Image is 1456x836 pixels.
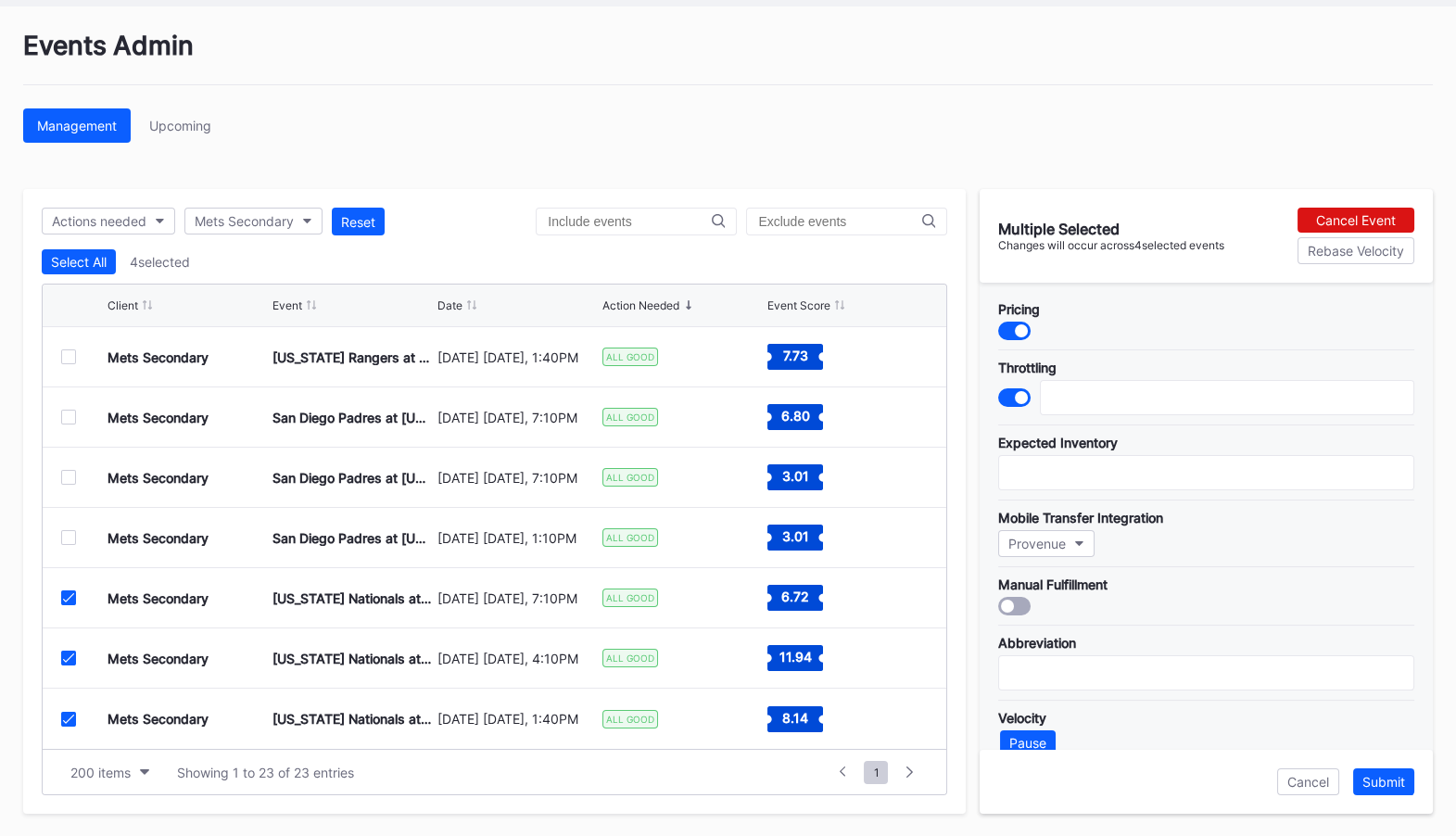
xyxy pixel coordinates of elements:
div: [DATE] [DATE], 4:10PM [437,651,598,666]
button: Actions needed [42,208,175,234]
span: 1 [864,761,888,784]
text: 8.14 [782,709,808,725]
div: ALL GOOD [602,649,658,667]
div: 4 selected [130,254,190,270]
div: Pricing [998,301,1414,317]
div: Mets Secondary [108,410,209,425]
button: Mets Secondary [184,208,323,234]
text: 6.72 [781,589,809,604]
input: Exclude events [758,214,921,229]
div: Client [108,298,138,312]
div: ALL GOOD [602,710,658,728]
div: [US_STATE] Nationals at [US_STATE] Mets (Pop-Up Home Run Apple Giveaway) [272,590,433,606]
text: 6.80 [781,408,810,424]
div: [US_STATE] Rangers at [US_STATE] Mets (Kids Color-In Lunchbox Giveaway) [272,349,433,365]
div: Mets Secondary [108,470,209,486]
div: [DATE] [DATE], 7:10PM [437,410,598,425]
button: Cancel [1277,768,1339,795]
button: Rebase Velocity [1298,237,1414,264]
div: Events Admin [23,30,1433,85]
div: Mets Secondary [108,349,209,365]
div: [US_STATE] Nationals at [US_STATE][GEOGRAPHIC_DATA] (Long Sleeve T-Shirt Giveaway) [272,651,433,666]
div: ALL GOOD [602,468,658,487]
div: Manual Fulfillment [998,576,1414,592]
div: Mets Secondary [108,590,209,606]
button: Provenue [998,530,1095,557]
div: Velocity [998,710,1414,726]
div: [DATE] [DATE], 7:10PM [437,590,598,606]
div: San Diego Padres at [US_STATE] Mets [272,530,433,546]
div: 200 items [70,765,131,780]
button: Upcoming [135,108,225,143]
div: Actions needed [52,213,146,229]
div: Mets Secondary [108,530,209,546]
input: Include events [548,214,711,229]
div: Submit [1362,774,1405,790]
div: Provenue [1008,536,1066,551]
div: Abbreviation [998,635,1414,651]
div: Action Needed [602,298,679,312]
div: ALL GOOD [602,408,658,426]
button: Cancel Event [1298,208,1414,233]
div: Mobile Transfer Integration [998,510,1414,526]
button: Pause [1000,730,1056,755]
text: 11.94 [779,649,812,665]
div: Select All [51,254,107,270]
div: [DATE] [DATE], 1:10PM [437,530,598,546]
button: Select All [42,249,116,274]
div: San Diego Padres at [US_STATE] Mets [272,410,433,425]
div: Mets Secondary [108,711,209,727]
div: Reset [341,214,375,230]
div: Cancel Event [1316,212,1396,228]
text: 7.73 [783,348,808,363]
div: Showing 1 to 23 of 23 entries [177,765,354,780]
button: Reset [332,208,385,235]
div: Rebase Velocity [1308,243,1404,259]
div: [US_STATE] Nationals at [US_STATE][GEOGRAPHIC_DATA] [272,711,433,727]
div: Management [37,118,117,133]
div: ALL GOOD [602,348,658,366]
div: Event [272,298,302,312]
div: Expected Inventory [998,435,1414,450]
div: ALL GOOD [602,589,658,607]
div: Event Score [767,298,830,312]
div: Mets Secondary [195,213,294,229]
div: Upcoming [149,118,211,133]
div: Changes will occur across 4 selected events [998,238,1224,252]
button: 200 items [61,760,158,785]
div: Cancel [1287,774,1329,790]
div: [DATE] [DATE], 7:10PM [437,470,598,486]
div: Mets Secondary [108,651,209,666]
button: Management [23,108,131,143]
button: Submit [1353,768,1414,795]
div: Throttling [998,360,1414,375]
div: Pause [1009,735,1046,751]
div: San Diego Padres at [US_STATE] Mets [272,470,433,486]
text: 3.01 [782,468,809,484]
div: [DATE] [DATE], 1:40PM [437,349,598,365]
div: [DATE] [DATE], 1:40PM [437,711,598,727]
div: Multiple Selected [998,220,1224,238]
div: ALL GOOD [602,528,658,547]
div: Date [437,298,462,312]
text: 3.01 [782,528,809,544]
